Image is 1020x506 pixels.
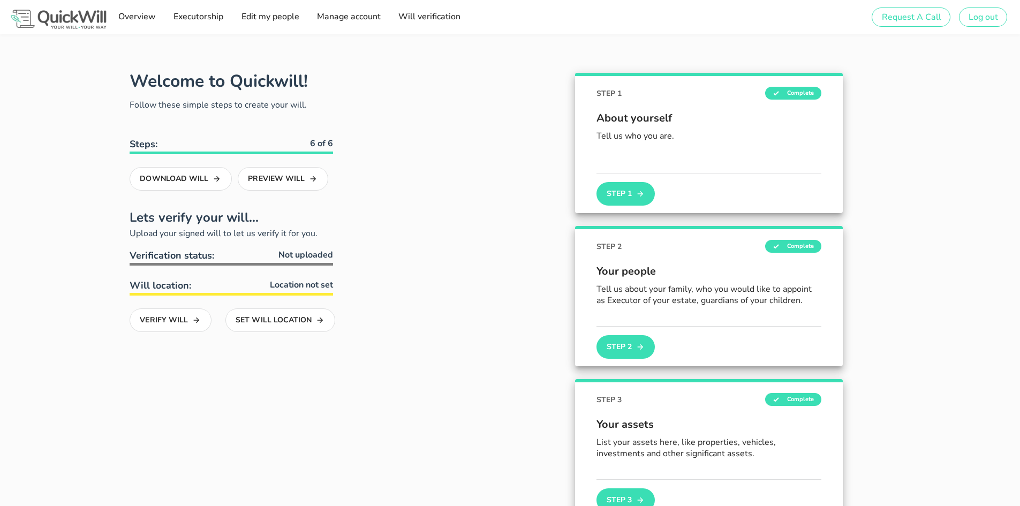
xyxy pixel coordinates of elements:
h2: Lets verify your will... [130,208,333,227]
p: Upload your signed will to let us verify it for you. [130,227,333,240]
button: Preview Will [238,167,328,191]
span: Overview [117,11,155,22]
span: Manage account [316,11,381,22]
span: Complete [765,87,821,100]
button: Step 2 [596,335,654,359]
span: Complete [765,240,821,253]
button: Verify Will [130,308,211,332]
span: Complete [765,393,821,406]
span: Not uploaded [278,248,333,261]
b: Steps: [130,138,157,150]
span: About yourself [596,110,821,126]
span: Location not set [270,278,333,291]
span: Your people [596,263,821,280]
p: Follow these simple steps to create your will. [130,99,333,111]
p: List your assets here, like properties, vehicles, investments and other significant assets. [596,437,821,459]
span: Request A Call [881,11,941,23]
span: Will location: [130,279,191,292]
span: Edit my people [240,11,299,22]
img: Logo [9,7,109,31]
h1: Welcome to Quickwill! [130,70,308,93]
b: 6 of 6 [310,138,333,149]
a: Overview [114,6,158,28]
p: Tell us about your family, who you would like to appoint as Executor of your estate, guardians of... [596,284,821,306]
span: Executorship [173,11,223,22]
button: Log out [959,7,1007,27]
a: Edit my people [237,6,302,28]
p: Tell us who you are. [596,131,821,142]
span: Log out [968,11,998,23]
span: STEP 1 [596,88,622,99]
button: Step 1 [596,182,654,206]
span: Will verification [398,11,460,22]
button: Request A Call [872,7,950,27]
button: Set Will Location [225,308,335,332]
span: Your assets [596,417,821,433]
span: STEP 3 [596,394,622,405]
button: Download Will [130,167,232,191]
a: Will verification [395,6,464,28]
a: Manage account [313,6,384,28]
span: STEP 2 [596,241,622,252]
a: Executorship [170,6,226,28]
span: Verification status: [130,249,214,262]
